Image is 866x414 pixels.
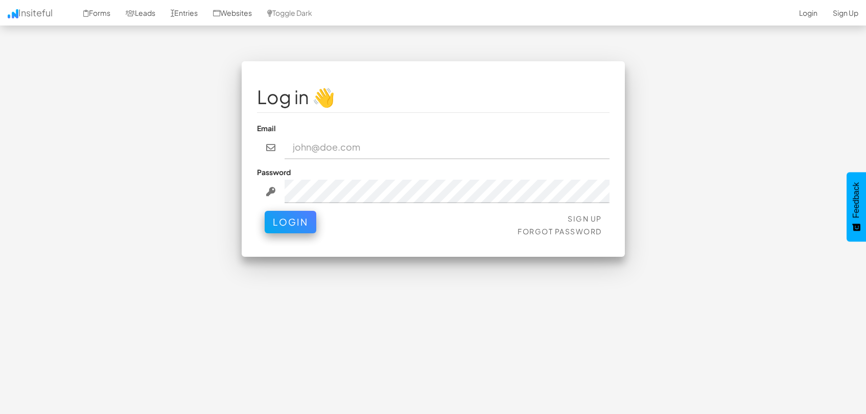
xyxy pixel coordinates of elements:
input: john@doe.com [285,136,610,159]
a: Forgot Password [518,227,602,236]
button: Login [265,211,316,233]
img: icon.png [8,9,18,18]
span: Feedback [852,182,861,218]
a: Sign Up [568,214,602,223]
h1: Log in 👋 [257,87,610,107]
label: Email [257,123,276,133]
label: Password [257,167,291,177]
button: Feedback - Show survey [847,172,866,241]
